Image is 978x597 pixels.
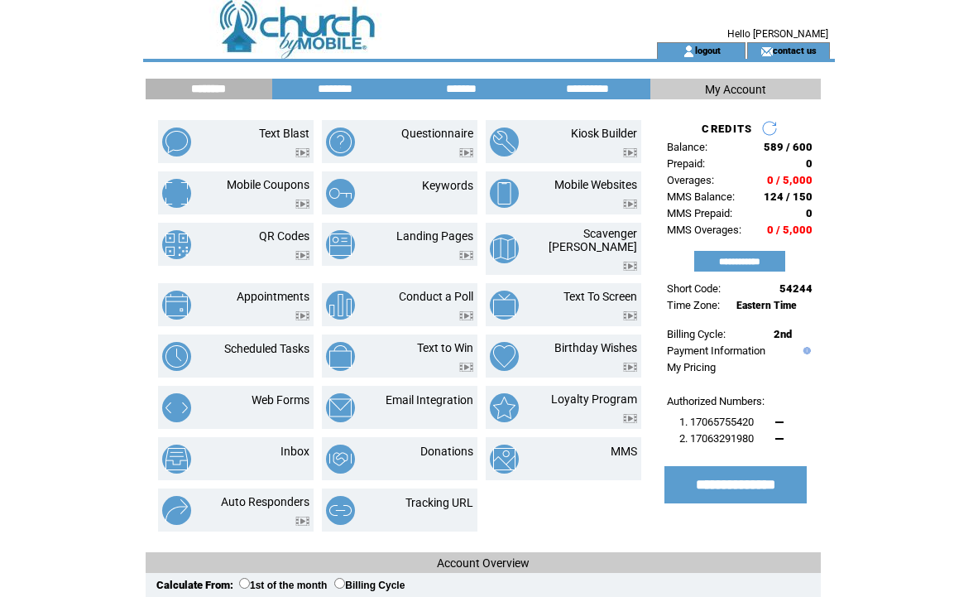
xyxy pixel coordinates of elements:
span: Balance: [667,141,707,153]
a: Landing Pages [396,229,473,243]
img: account_icon.gif [683,45,695,58]
img: video.png [295,148,309,157]
a: Email Integration [386,393,473,407]
img: keywords.png [326,179,355,208]
img: text-to-screen.png [490,291,519,320]
img: video.png [295,517,309,526]
span: Eastern Time [736,300,797,311]
span: CREDITS [702,123,752,135]
span: 1. 17065755420 [679,416,754,428]
span: Prepaid: [667,157,705,170]
img: mobile-coupons.png [162,179,191,208]
span: Account Overview [437,556,530,570]
span: 0 / 5,000 [767,174,813,186]
label: Billing Cycle [334,580,405,591]
span: 0 [806,207,813,219]
img: mobile-websites.png [490,179,519,208]
img: scheduled-tasks.png [162,342,191,371]
img: video.png [295,200,309,209]
span: Overages: [667,174,714,186]
a: Web Forms [252,393,309,407]
span: Calculate From: [156,579,233,591]
span: 0 / 5,000 [767,224,813,236]
img: text-blast.png [162,128,191,156]
span: Short Code: [667,282,721,295]
img: help.gif [799,347,811,354]
img: video.png [623,311,637,320]
a: Text to Win [417,341,473,354]
span: Billing Cycle: [667,328,726,340]
img: email-integration.png [326,393,355,422]
img: video.png [459,251,473,260]
img: donations.png [326,445,355,474]
a: QR Codes [259,229,309,243]
img: contact_us_icon.gif [760,45,773,58]
img: birthday-wishes.png [490,342,519,371]
span: MMS Prepaid: [667,207,732,219]
a: Text To Screen [563,290,637,303]
img: video.png [623,414,637,423]
img: video.png [623,363,637,372]
a: Inbox [280,445,309,458]
a: Kiosk Builder [571,127,637,140]
img: video.png [295,311,309,320]
img: video.png [459,363,473,372]
input: 1st of the month [239,578,250,589]
a: Text Blast [259,127,309,140]
img: video.png [623,148,637,157]
img: auto-responders.png [162,496,191,525]
label: 1st of the month [239,580,327,591]
img: mms.png [490,445,519,474]
img: scavenger-hunt.png [490,234,519,263]
a: Auto Responders [221,495,309,508]
span: 124 / 150 [764,190,813,203]
span: 589 / 600 [764,141,813,153]
span: Time Zone: [667,299,720,311]
img: video.png [459,148,473,157]
input: Billing Cycle [334,578,345,589]
a: Scavenger [PERSON_NAME] [549,227,637,253]
span: 2. 17063291980 [679,432,754,445]
a: Mobile Coupons [227,178,309,191]
span: 54244 [779,282,813,295]
a: Tracking URL [405,496,473,509]
span: Authorized Numbers: [667,395,765,407]
span: My Account [705,83,766,96]
a: Mobile Websites [554,178,637,191]
img: loyalty-program.png [490,393,519,422]
span: 2nd [774,328,792,340]
a: MMS [611,445,637,458]
a: contact us [773,45,817,55]
img: web-forms.png [162,393,191,422]
img: inbox.png [162,445,191,474]
a: Conduct a Poll [399,290,473,303]
img: conduct-a-poll.png [326,291,355,320]
img: appointments.png [162,291,191,320]
img: text-to-win.png [326,342,355,371]
img: qr-codes.png [162,230,191,259]
span: MMS Overages: [667,224,741,236]
span: 0 [806,157,813,170]
span: Hello [PERSON_NAME] [727,28,828,40]
img: video.png [459,311,473,320]
a: My Pricing [667,361,716,373]
a: Keywords [422,179,473,192]
img: tracking-url.png [326,496,355,525]
a: Questionnaire [401,127,473,140]
a: Payment Information [667,344,765,357]
a: Donations [420,445,473,458]
a: Birthday Wishes [554,341,637,354]
img: video.png [295,251,309,260]
img: kiosk-builder.png [490,128,519,156]
span: MMS Balance: [667,190,735,203]
a: Loyalty Program [551,392,637,406]
img: video.png [623,200,637,209]
a: logout [695,45,721,55]
img: landing-pages.png [326,230,355,259]
img: questionnaire.png [326,128,355,156]
a: Appointments [237,290,309,303]
a: Scheduled Tasks [224,342,309,355]
img: video.png [623,262,637,271]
